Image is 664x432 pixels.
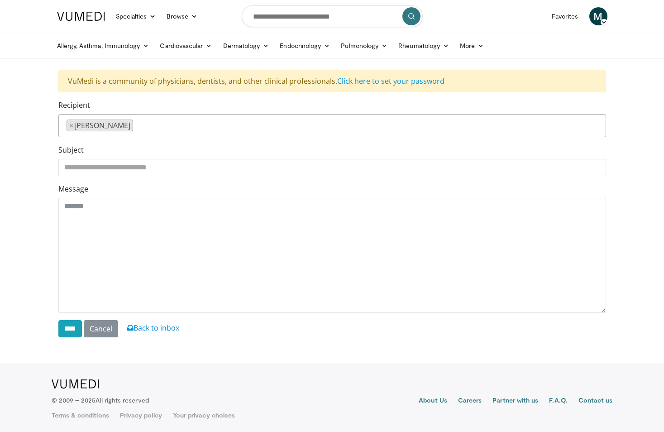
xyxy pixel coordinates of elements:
[578,396,613,407] a: Contact us
[274,37,335,55] a: Endocrinology
[96,396,148,404] span: All rights reserved
[127,323,179,333] a: Back to inbox
[154,37,217,55] a: Cardiovascular
[419,396,447,407] a: About Us
[335,37,393,55] a: Pulmonology
[52,379,99,389] img: VuMedi Logo
[67,120,133,131] li: Felice Gersh
[492,396,538,407] a: Partner with us
[57,12,105,21] img: VuMedi Logo
[393,37,454,55] a: Rheumatology
[242,5,423,27] input: Search topics, interventions
[173,411,235,420] a: Your privacy choices
[58,100,90,110] label: Recipient
[69,120,73,131] span: ×
[454,37,489,55] a: More
[58,70,606,92] div: VuMedi is a community of physicians, dentists, and other clinical professionals.
[458,396,482,407] a: Careers
[52,396,149,405] p: © 2009 – 2025
[161,7,203,25] a: Browse
[549,396,567,407] a: F.A.Q.
[337,76,444,86] a: Click here to set your password
[58,144,84,155] label: Subject
[58,183,88,194] label: Message
[120,411,162,420] a: Privacy policy
[218,37,275,55] a: Dermatology
[110,7,162,25] a: Specialties
[84,320,118,337] a: Cancel
[546,7,584,25] a: Favorites
[589,7,607,25] a: M
[52,411,109,420] a: Terms & conditions
[52,37,155,55] a: Allergy, Asthma, Immunology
